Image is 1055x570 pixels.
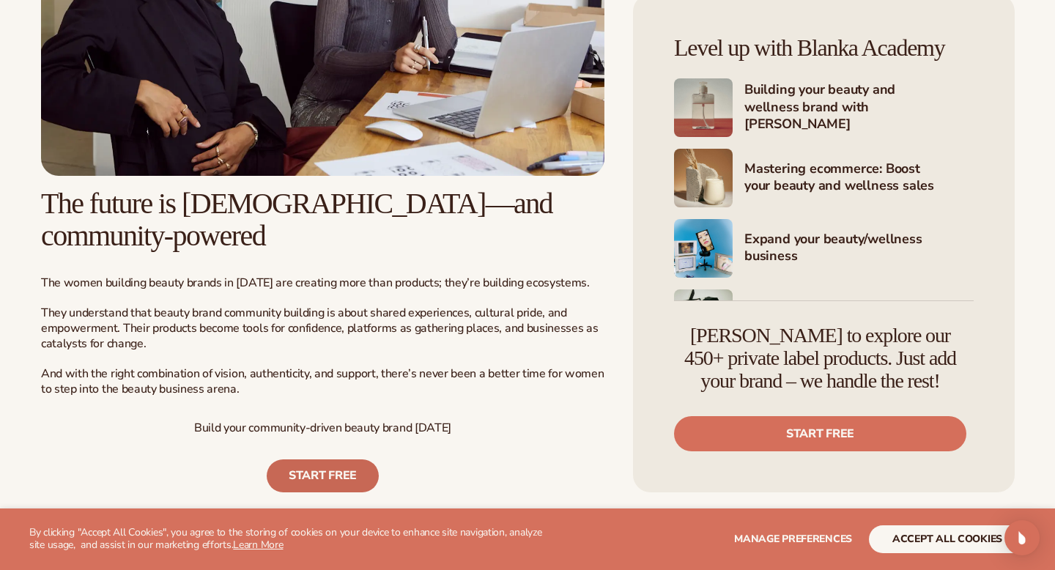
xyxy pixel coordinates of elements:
[674,289,733,348] img: Shopify Image 5
[674,219,974,278] a: Shopify Image 4 Expand your beauty/wellness business
[744,81,974,134] h4: Building your beauty and wellness brand with [PERSON_NAME]
[41,275,590,291] span: The women building beauty brands in [DATE] are creating more than products; they’re building ecos...
[674,416,966,451] a: Start free
[674,289,974,348] a: Shopify Image 5 Marketing your beauty and wellness brand 101
[734,532,852,546] span: Manage preferences
[674,78,733,137] img: Shopify Image 2
[674,325,966,392] h4: [PERSON_NAME] to explore our 450+ private label products. Just add your brand – we handle the rest!
[1004,520,1040,555] div: Open Intercom Messenger
[41,305,598,352] span: They understand that beauty brand community building is about shared experiences, cultural pride,...
[674,35,974,61] h4: Level up with Blanka Academy
[869,525,1026,553] button: accept all cookies
[744,160,974,196] h4: Mastering ecommerce: Boost your beauty and wellness sales
[29,527,551,552] p: By clicking "Accept All Cookies", you agree to the storing of cookies on your device to enhance s...
[267,459,379,492] a: START FREE
[674,149,974,207] a: Shopify Image 3 Mastering ecommerce: Boost your beauty and wellness sales
[41,421,604,436] p: Build your community-driven beauty brand [DATE]
[734,525,852,553] button: Manage preferences
[674,219,733,278] img: Shopify Image 4
[233,538,283,552] a: Learn More
[41,187,552,252] span: The future is [DEMOGRAPHIC_DATA]—and community-powered
[674,78,974,137] a: Shopify Image 2 Building your beauty and wellness brand with [PERSON_NAME]
[674,149,733,207] img: Shopify Image 3
[41,366,604,397] span: And with the right combination of vision, authenticity, and support, there’s never been a better ...
[744,231,974,267] h4: Expand your beauty/wellness business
